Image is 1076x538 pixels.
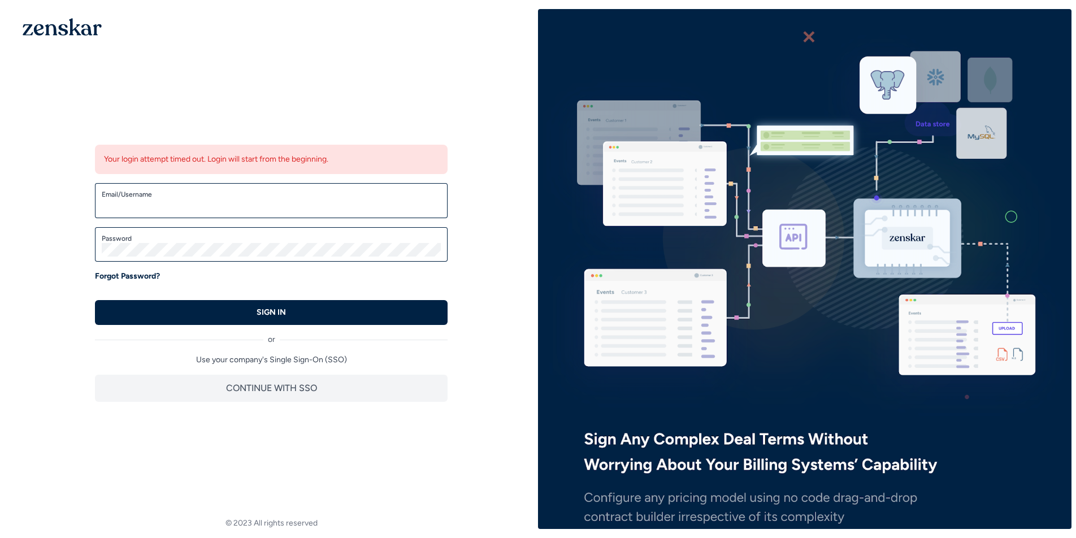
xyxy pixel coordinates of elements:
label: Email/Username [102,190,441,199]
div: Your login attempt timed out. Login will start from the beginning. [95,145,448,174]
div: or [95,325,448,345]
label: Password [102,234,441,243]
button: SIGN IN [95,300,448,325]
button: CONTINUE WITH SSO [95,375,448,402]
footer: © 2023 All rights reserved [5,518,538,529]
a: Forgot Password? [95,271,160,282]
p: SIGN IN [257,307,286,318]
p: Use your company's Single Sign-On (SSO) [95,354,448,366]
img: 1OGAJ2xQqyY4LXKgY66KYq0eOWRCkrZdAb3gUhuVAqdWPZE9SRJmCz+oDMSn4zDLXe31Ii730ItAGKgCKgCCgCikA4Av8PJUP... [23,18,102,36]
